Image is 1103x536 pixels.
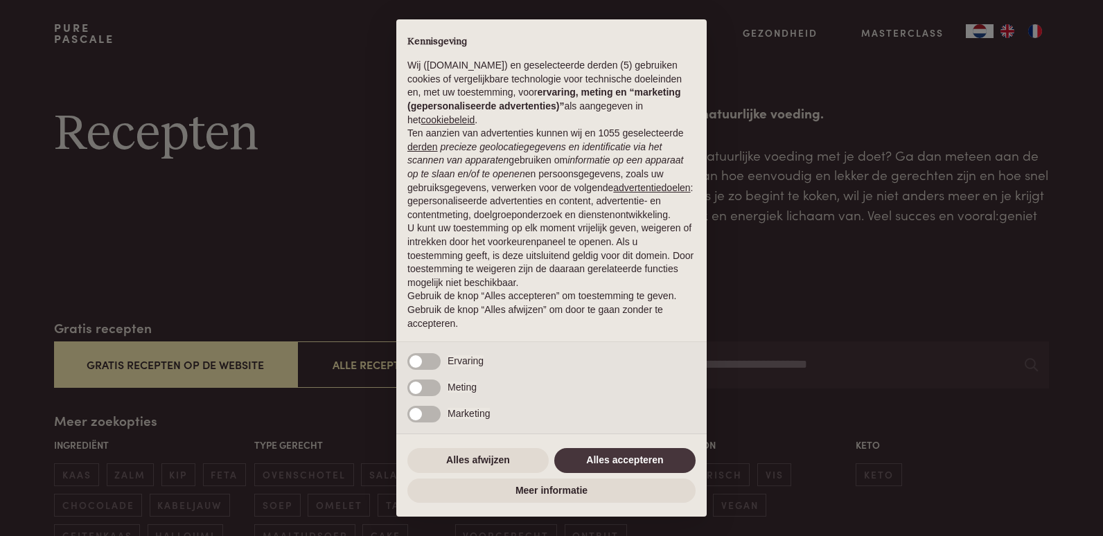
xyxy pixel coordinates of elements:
[407,154,684,179] em: informatie op een apparaat op te slaan en/of te openen
[407,127,696,222] p: Ten aanzien van advertenties kunnen wij en 1055 geselecteerde gebruiken om en persoonsgegevens, z...
[407,87,680,111] strong: ervaring, meting en “marketing (gepersonaliseerde advertenties)”
[613,181,690,195] button: advertentiedoelen
[407,141,438,154] button: derden
[407,141,662,166] em: precieze geolocatiegegevens en identificatie via het scannen van apparaten
[407,448,549,473] button: Alles afwijzen
[407,36,696,48] h2: Kennisgeving
[448,408,490,419] span: Marketing
[407,289,696,330] p: Gebruik de knop “Alles accepteren” om toestemming te geven. Gebruik de knop “Alles afwijzen” om d...
[554,448,696,473] button: Alles accepteren
[407,222,696,289] p: U kunt uw toestemming op elk moment vrijelijk geven, weigeren of intrekken door het voorkeurenpan...
[448,382,477,393] span: Meting
[421,114,475,125] a: cookiebeleid
[407,479,696,503] button: Meer informatie
[448,355,484,366] span: Ervaring
[407,59,696,127] p: Wij ([DOMAIN_NAME]) en geselecteerde derden (5) gebruiken cookies of vergelijkbare technologie vo...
